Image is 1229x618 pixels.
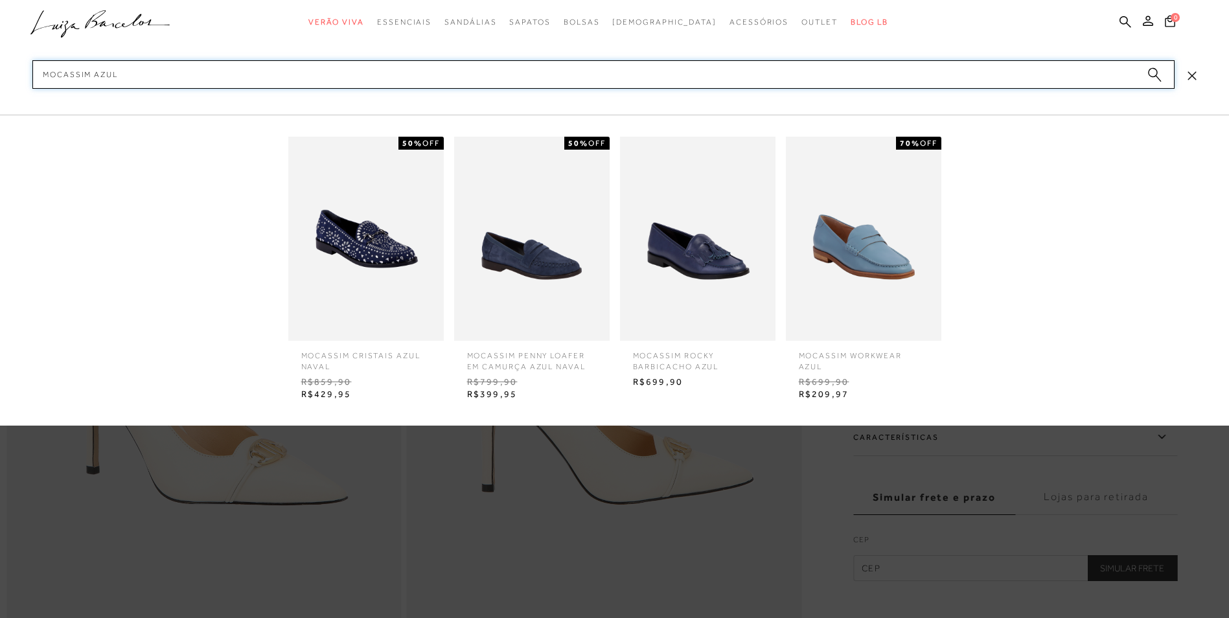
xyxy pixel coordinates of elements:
[789,385,938,404] span: R$209,97
[32,60,1175,89] input: Buscar.
[729,17,788,27] span: Acessórios
[1171,13,1180,22] span: 0
[851,17,888,27] span: BLOG LB
[612,10,717,34] a: noSubCategoriesText
[617,137,779,391] a: Mocassim rocky barbicacho azul Mocassim rocky barbicacho azul R$699,90
[509,17,550,27] span: Sapatos
[444,10,496,34] a: categoryNavScreenReaderText
[285,137,447,404] a: MOCASSIM CRISTAIS AZUL NAVAL 50%OFF MOCASSIM CRISTAIS AZUL NAVAL R$859,90 R$429,95
[377,10,431,34] a: categoryNavScreenReaderText
[564,10,600,34] a: categoryNavScreenReaderText
[377,17,431,27] span: Essenciais
[786,137,941,341] img: Mocassim workwear azul
[564,17,600,27] span: Bolsas
[292,341,441,372] span: MOCASSIM CRISTAIS AZUL NAVAL
[308,17,364,27] span: Verão Viva
[789,341,938,372] span: Mocassim workwear azul
[457,385,606,404] span: R$399,95
[783,137,945,404] a: Mocassim workwear azul 70%OFF Mocassim workwear azul R$699,90 R$209,97
[801,17,838,27] span: Outlet
[444,17,496,27] span: Sandálias
[422,139,440,148] span: OFF
[568,139,588,148] strong: 50%
[588,139,606,148] span: OFF
[900,139,920,148] strong: 70%
[623,372,772,392] span: R$699,90
[288,137,444,341] img: MOCASSIM CRISTAIS AZUL NAVAL
[292,385,441,404] span: R$429,95
[402,139,422,148] strong: 50%
[801,10,838,34] a: categoryNavScreenReaderText
[920,139,937,148] span: OFF
[623,341,772,372] span: Mocassim rocky barbicacho azul
[292,372,441,392] span: R$859,90
[457,341,606,372] span: MOCASSIM PENNY LOAFER EM CAMURÇA AZUL NAVAL
[851,10,888,34] a: BLOG LB
[457,372,606,392] span: R$799,90
[451,137,613,404] a: MOCASSIM PENNY LOAFER EM CAMURÇA AZUL NAVAL 50%OFF MOCASSIM PENNY LOAFER EM CAMURÇA AZUL NAVAL R$...
[789,372,938,392] span: R$699,90
[1161,14,1179,32] button: 0
[620,137,775,341] img: Mocassim rocky barbicacho azul
[454,137,610,341] img: MOCASSIM PENNY LOAFER EM CAMURÇA AZUL NAVAL
[612,17,717,27] span: [DEMOGRAPHIC_DATA]
[308,10,364,34] a: categoryNavScreenReaderText
[509,10,550,34] a: categoryNavScreenReaderText
[729,10,788,34] a: categoryNavScreenReaderText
